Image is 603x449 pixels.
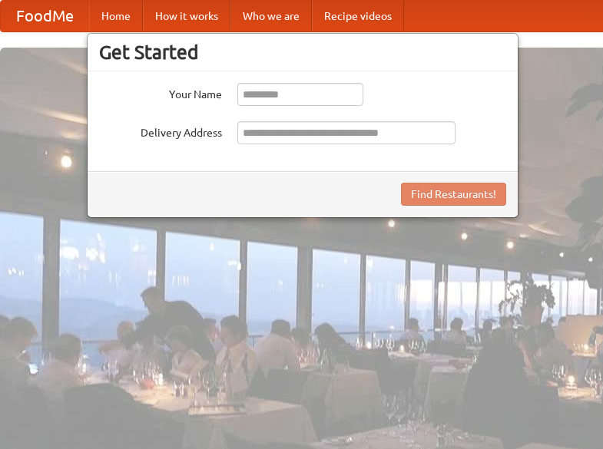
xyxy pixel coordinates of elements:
[99,121,222,140] label: Delivery Address
[312,1,404,31] a: Recipe videos
[99,41,506,64] h3: Get Started
[143,1,230,31] a: How it works
[401,183,506,206] button: Find Restaurants!
[1,1,89,31] a: FoodMe
[89,1,143,31] a: Home
[99,83,222,102] label: Your Name
[230,1,312,31] a: Who we are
